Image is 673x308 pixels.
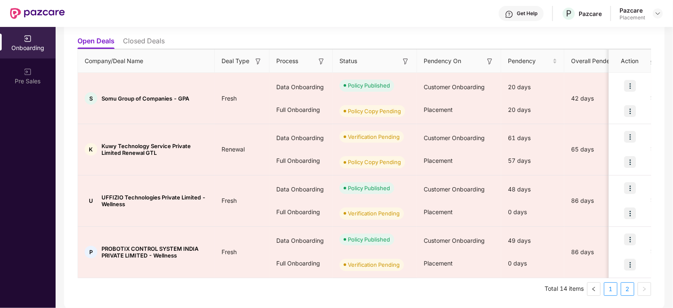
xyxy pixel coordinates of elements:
[591,287,596,292] span: left
[85,246,97,258] div: P
[501,149,564,172] div: 57 days
[501,178,564,201] div: 48 days
[566,8,572,19] span: P
[270,229,333,252] div: Data Onboarding
[501,98,564,121] div: 20 days
[215,197,243,204] span: Fresh
[620,6,645,14] div: Pazcare
[348,158,401,166] div: Policy Copy Pending
[424,106,453,113] span: Placement
[624,80,636,92] img: icon
[564,196,636,205] div: 86 days
[276,56,298,66] span: Process
[348,81,390,90] div: Policy Published
[564,50,636,73] th: Overall Pendency
[587,282,601,296] button: left
[317,57,326,66] img: svg+xml;base64,PHN2ZyB3aWR0aD0iMTYiIGhlaWdodD0iMTYiIHZpZXdCb3g9IjAgMCAxNiAxNiIgZmlsbD0ibm9uZSIgeG...
[270,252,333,275] div: Full Onboarding
[501,76,564,98] div: 20 days
[654,10,661,17] img: svg+xml;base64,PHN2ZyBpZD0iRHJvcGRvd24tMzJ4MzIiIHhtbG5zPSJodHRwOi8vd3d3LnczLm9yZy8yMDAwL3N2ZyIgd2...
[638,282,651,296] button: right
[215,146,251,153] span: Renewal
[348,184,390,192] div: Policy Published
[77,37,115,49] li: Open Deals
[638,282,651,296] li: Next Page
[624,156,636,168] img: icon
[501,127,564,149] div: 61 days
[501,201,564,223] div: 0 days
[424,157,453,164] span: Placement
[101,95,189,102] span: Somu Group of Companies - GPA
[10,8,65,19] img: New Pazcare Logo
[505,10,513,19] img: svg+xml;base64,PHN2ZyBpZD0iSGVscC0zMngzMiIgeG1sbnM9Imh0dHA6Ly93d3cudzMub3JnLzIwMDAvc3ZnIiB3aWR0aD...
[620,14,645,21] div: Placement
[424,260,453,267] span: Placement
[78,50,215,73] th: Company/Deal Name
[579,10,602,18] div: Pazcare
[545,282,584,296] li: Total 14 items
[348,107,401,115] div: Policy Copy Pending
[215,248,243,255] span: Fresh
[348,209,400,218] div: Verification Pending
[24,35,32,43] img: svg+xml;base64,PHN2ZyB3aWR0aD0iMjAiIGhlaWdodD0iMjAiIHZpZXdCb3g9IjAgMCAyMCAyMCIgZmlsbD0ibm9uZSIgeG...
[270,127,333,149] div: Data Onboarding
[270,149,333,172] div: Full Onboarding
[624,259,636,271] img: icon
[624,207,636,219] img: icon
[348,235,390,244] div: Policy Published
[609,50,651,73] th: Action
[270,76,333,98] div: Data Onboarding
[270,98,333,121] div: Full Onboarding
[587,282,601,296] li: Previous Page
[501,229,564,252] div: 49 days
[101,245,208,259] span: PROBOTIX CONTROL SYSTEM INDIA PRIVATE LIMITED - Wellness
[604,282,617,296] li: 1
[621,282,634,296] li: 2
[85,194,97,207] div: U
[564,94,636,103] div: 42 days
[254,57,262,66] img: svg+xml;base64,PHN2ZyB3aWR0aD0iMTYiIGhlaWdodD0iMTYiIHZpZXdCb3g9IjAgMCAxNiAxNiIgZmlsbD0ibm9uZSIgeG...
[101,194,208,207] span: UFFIZIO Technologies Private Limited - Wellness
[501,50,564,73] th: Pendency
[123,37,165,49] li: Closed Deals
[486,57,494,66] img: svg+xml;base64,PHN2ZyB3aWR0aD0iMTYiIGhlaWdodD0iMTYiIHZpZXdCb3g9IjAgMCAxNiAxNiIgZmlsbD0ibm9uZSIgeG...
[101,143,208,156] span: Kuwy Technology Service Private Limited Renewal GTL
[24,68,32,76] img: svg+xml;base64,PHN2ZyB3aWR0aD0iMjAiIGhlaWdodD0iMjAiIHZpZXdCb3g9IjAgMCAyMCAyMCIgZmlsbD0ibm9uZSIgeG...
[564,145,636,154] div: 65 days
[604,283,617,295] a: 1
[270,178,333,201] div: Data Onboarding
[501,252,564,275] div: 0 days
[624,234,636,245] img: icon
[85,143,97,156] div: K
[424,56,461,66] span: Pendency On
[517,10,537,17] div: Get Help
[270,201,333,223] div: Full Onboarding
[424,186,485,193] span: Customer Onboarding
[621,283,634,295] a: 2
[348,260,400,269] div: Verification Pending
[85,92,97,105] div: S
[424,83,485,90] span: Customer Onboarding
[222,56,249,66] span: Deal Type
[424,208,453,215] span: Placement
[424,134,485,141] span: Customer Onboarding
[624,131,636,143] img: icon
[564,247,636,257] div: 86 days
[508,56,551,66] span: Pendency
[348,133,400,141] div: Verification Pending
[624,105,636,117] img: icon
[401,57,410,66] img: svg+xml;base64,PHN2ZyB3aWR0aD0iMTYiIGhlaWdodD0iMTYiIHZpZXdCb3g9IjAgMCAxNiAxNiIgZmlsbD0ibm9uZSIgeG...
[339,56,357,66] span: Status
[424,237,485,244] span: Customer Onboarding
[215,95,243,102] span: Fresh
[624,182,636,194] img: icon
[642,287,647,292] span: right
